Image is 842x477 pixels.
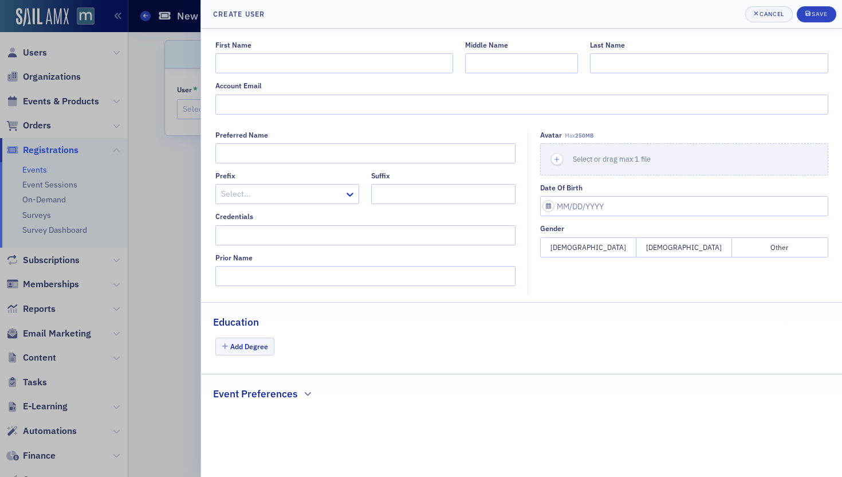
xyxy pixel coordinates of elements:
span: Select or drag max 1 file [573,154,651,163]
div: Prefix [215,171,235,180]
button: Save [797,6,836,22]
button: Other [732,237,828,257]
div: Preferred Name [215,131,268,139]
button: Select or drag max 1 file [540,143,828,175]
div: First Name [215,41,251,49]
div: Avatar [540,131,562,139]
span: Max [565,132,593,139]
div: Middle Name [465,41,508,49]
button: Cancel [745,6,793,22]
button: Add Degree [215,338,275,355]
div: Save [812,11,827,17]
h2: Event Preferences [213,386,298,401]
h4: Create User [213,9,265,19]
div: Gender [540,224,564,233]
button: [DEMOGRAPHIC_DATA] [540,237,636,257]
div: Suffix [371,171,390,180]
h2: Education [213,315,259,330]
div: Last Name [590,41,625,49]
div: Prior Name [215,253,253,262]
div: Date of Birth [540,183,583,192]
div: Cancel [760,11,784,17]
input: MM/DD/YYYY [540,196,828,216]
button: [DEMOGRAPHIC_DATA] [636,237,733,257]
span: 250MB [575,132,593,139]
div: Account Email [215,81,262,90]
div: Credentials [215,212,253,221]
